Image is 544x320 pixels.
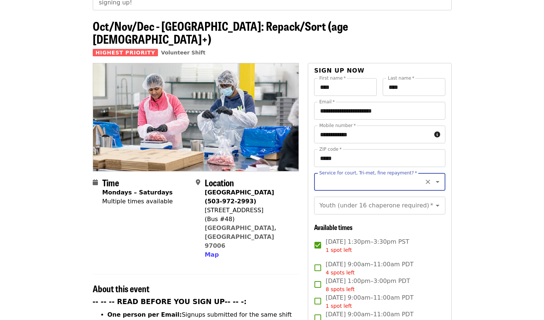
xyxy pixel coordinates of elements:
label: ZIP code [319,147,342,151]
img: Oct/Nov/Dec - Beaverton: Repack/Sort (age 10+) organized by Oregon Food Bank [93,63,299,171]
label: Email [319,100,335,104]
span: [DATE] 9:00am–11:00am PDT [326,293,413,310]
i: circle-info icon [434,131,440,138]
label: Mobile number [319,123,356,128]
div: Multiple times available [102,197,173,206]
label: Service for court, Tri-met, fine repayment? [319,171,417,175]
strong: Mondays – Saturdays [102,189,173,196]
span: About this event [93,282,149,295]
span: 4 spots left [326,270,355,276]
input: Last name [383,78,445,96]
label: Last name [388,76,414,80]
input: Email [314,102,445,120]
strong: [GEOGRAPHIC_DATA] (503-972-2993) [205,189,274,205]
span: Oct/Nov/Dec - [GEOGRAPHIC_DATA]: Repack/Sort (age [DEMOGRAPHIC_DATA]+) [93,17,348,47]
span: Map [205,251,219,258]
span: Time [102,176,119,189]
a: Volunteer Shift [161,50,205,56]
span: [DATE] 1:30pm–3:30pm PST [326,237,409,254]
a: [GEOGRAPHIC_DATA], [GEOGRAPHIC_DATA] 97006 [205,224,277,249]
button: Open [432,177,443,187]
span: 8 spots left [326,286,355,292]
span: [DATE] 1:00pm–3:00pm PDT [326,277,410,293]
div: [STREET_ADDRESS] [205,206,293,215]
span: Sign up now [314,67,365,74]
strong: One person per Email: [108,311,182,318]
label: First name [319,76,346,80]
span: Highest Priority [93,49,158,56]
i: map-marker-alt icon [196,179,200,186]
strong: -- -- -- READ BEFORE YOU SIGN UP-- -- -: [93,298,247,306]
span: 1 spot left [326,247,352,253]
button: Open [432,200,443,211]
span: Available times [314,222,353,232]
div: (Bus #48) [205,215,293,224]
span: 1 spot left [326,303,352,309]
input: First name [314,78,377,96]
input: ZIP code [314,149,445,167]
button: Clear [423,177,433,187]
span: [DATE] 9:00am–11:00am PDT [326,260,413,277]
i: calendar icon [93,179,98,186]
input: Mobile number [314,126,431,143]
button: Map [205,250,219,259]
span: Location [205,176,234,189]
